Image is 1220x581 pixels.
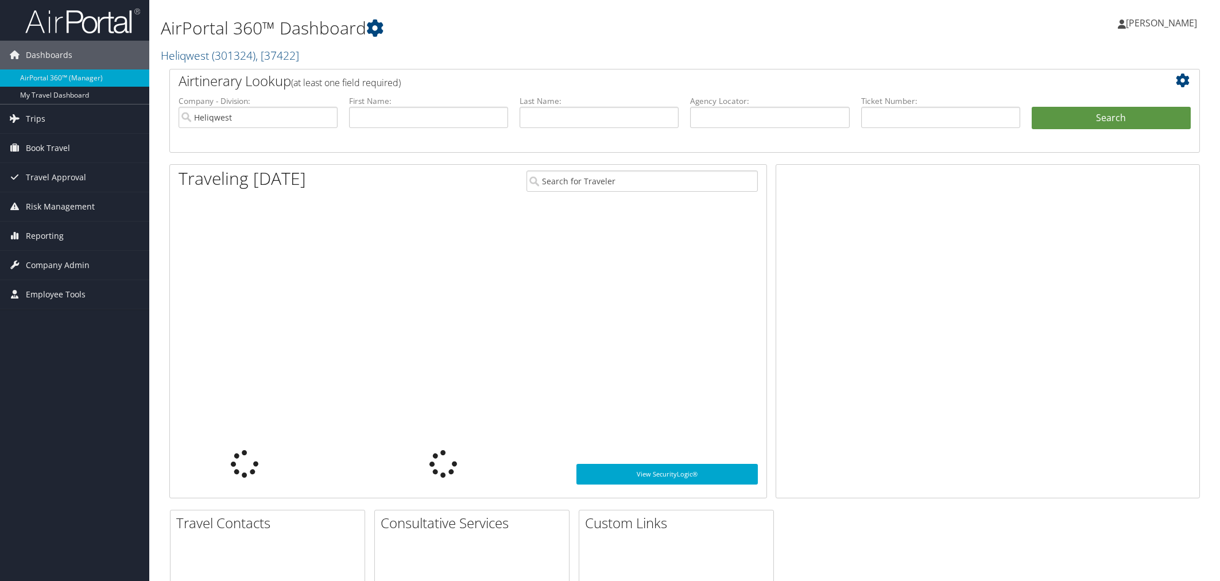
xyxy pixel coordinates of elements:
h1: Traveling [DATE] [179,166,306,191]
span: , [ 37422 ] [255,48,299,63]
input: Search for Traveler [526,171,758,192]
h2: Travel Contacts [176,513,365,533]
img: airportal-logo.png [25,7,140,34]
a: Heliqwest [161,48,299,63]
label: Agency Locator: [690,95,849,107]
label: Ticket Number: [861,95,1020,107]
h2: Airtinerary Lookup [179,71,1105,91]
label: First Name: [349,95,508,107]
span: ( 301324 ) [212,48,255,63]
label: Last Name: [520,95,679,107]
h2: Consultative Services [381,513,569,533]
span: Book Travel [26,134,70,162]
span: Company Admin [26,251,90,280]
span: Reporting [26,222,64,250]
span: Trips [26,104,45,133]
button: Search [1032,107,1191,130]
h1: AirPortal 360™ Dashboard [161,16,859,40]
span: (at least one field required) [291,76,401,89]
span: [PERSON_NAME] [1126,17,1197,29]
a: View SecurityLogic® [576,464,758,485]
span: Travel Approval [26,163,86,192]
label: Company - Division: [179,95,338,107]
a: [PERSON_NAME] [1118,6,1209,40]
span: Dashboards [26,41,72,69]
h2: Custom Links [585,513,773,533]
span: Employee Tools [26,280,86,309]
span: Risk Management [26,192,95,221]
